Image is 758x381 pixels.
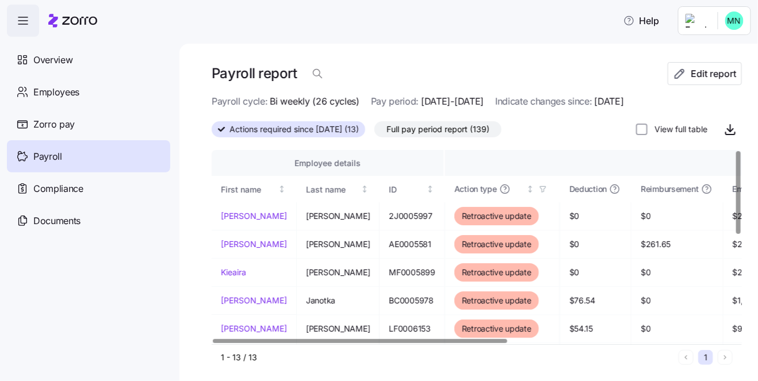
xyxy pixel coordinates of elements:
a: Payroll [7,140,170,172]
a: [PERSON_NAME] [221,295,287,306]
th: First nameNot sorted [212,176,297,202]
span: [PERSON_NAME] [306,210,370,222]
a: Zorro pay [7,108,170,140]
span: Overview [33,53,72,67]
span: MF0005899 [389,267,435,278]
span: $0 [641,267,713,278]
div: Not sorted [278,185,286,193]
span: $0 [569,238,622,250]
span: $261.65 [641,238,713,250]
a: Kieaira [221,267,287,278]
th: IDNot sorted [380,176,445,202]
div: Not sorted [426,185,434,193]
div: Not sorted [361,185,369,193]
div: Last name [306,183,359,196]
span: Employees [33,85,79,99]
label: View full table [648,124,707,135]
span: Retroactive update [462,238,531,250]
span: Payroll cycle: [212,94,268,109]
span: Reimbursement [641,183,698,195]
button: Help [614,9,669,32]
span: [DATE] [595,94,624,109]
span: Bi weekly (26 cycles) [270,94,359,109]
th: Last nameNot sorted [297,176,380,202]
div: Not sorted [526,185,534,193]
span: $0 [641,323,713,334]
a: [PERSON_NAME] [221,323,287,334]
img: Employer logo [686,14,709,28]
img: b0ee0d05d7ad5b312d7e0d752ccfd4ca [725,11,744,30]
th: Action typeNot sorted [445,176,560,202]
a: Compliance [7,172,170,205]
div: First name [221,183,276,196]
span: Retroactive update [462,210,531,222]
div: ID [389,183,424,196]
span: [DATE]-[DATE] [421,94,484,109]
button: Previous page [679,350,694,365]
a: [PERSON_NAME] [221,210,287,222]
span: $0 [569,267,622,278]
span: Retroactive update [462,267,531,278]
span: Help [623,14,660,28]
span: $54.15 [569,323,622,334]
span: 2J0005997 [389,210,435,222]
span: Payroll [33,149,62,164]
span: $76.54 [569,295,622,306]
span: [PERSON_NAME] [306,267,370,278]
div: 1 - 13 / 13 [221,352,674,363]
span: Actions required since [DATE] (13) [229,122,359,137]
button: Next page [718,350,733,365]
span: Compliance [33,182,83,196]
span: Edit report [691,67,737,80]
span: Full pay period report (139) [386,122,489,137]
span: Indicate changes since: [495,94,592,109]
span: Pay period: [371,94,419,109]
span: $0 [641,210,713,222]
div: Employee details [221,157,434,170]
button: 1 [698,350,713,365]
button: Edit report [668,62,742,85]
span: Deduction [569,183,607,195]
span: Retroactive update [462,323,531,334]
span: Retroactive update [462,295,531,306]
span: Action type [454,183,497,195]
h1: Payroll report [212,64,297,82]
span: BC0005978 [389,295,435,306]
span: LF0006153 [389,323,435,334]
a: [PERSON_NAME] [221,238,287,250]
a: Employees [7,76,170,108]
span: [PERSON_NAME] [306,323,370,334]
span: [PERSON_NAME] [306,238,370,250]
span: Documents [33,214,81,228]
span: Zorro pay [33,117,75,132]
span: AE0005581 [389,238,435,250]
span: $0 [569,210,622,222]
span: Janotka [306,295,370,306]
span: $0 [641,295,713,306]
a: Documents [7,205,170,237]
a: Overview [7,44,170,76]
